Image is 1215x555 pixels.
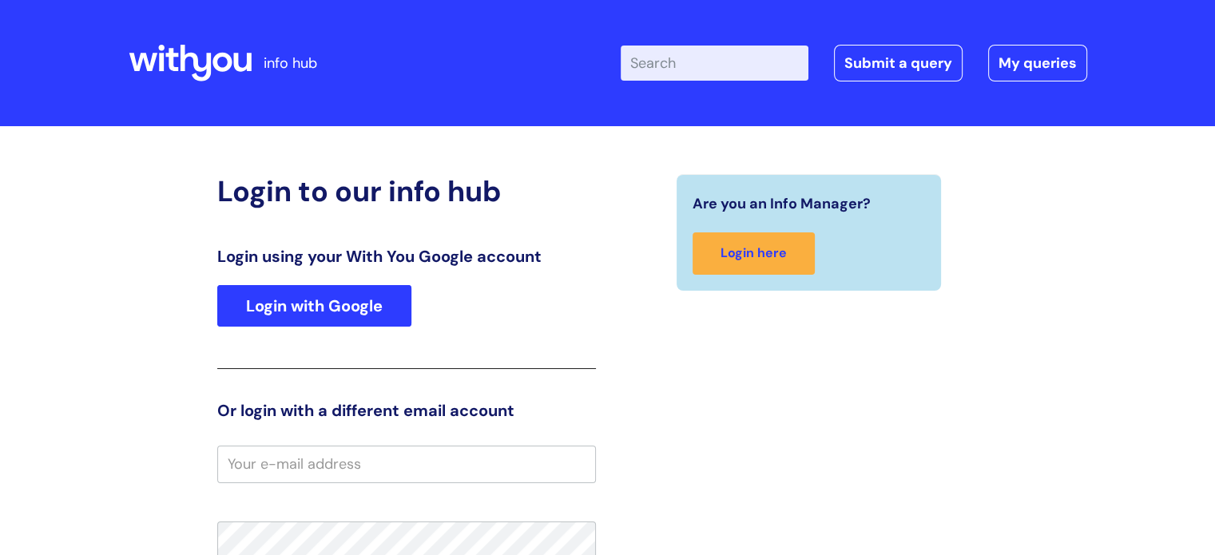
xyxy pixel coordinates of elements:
[217,401,596,420] h3: Or login with a different email account
[693,191,871,216] span: Are you an Info Manager?
[834,45,963,81] a: Submit a query
[217,446,596,482] input: Your e-mail address
[217,174,596,208] h2: Login to our info hub
[621,46,808,81] input: Search
[217,247,596,266] h3: Login using your With You Google account
[264,50,317,76] p: info hub
[217,285,411,327] a: Login with Google
[988,45,1087,81] a: My queries
[693,232,815,275] a: Login here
